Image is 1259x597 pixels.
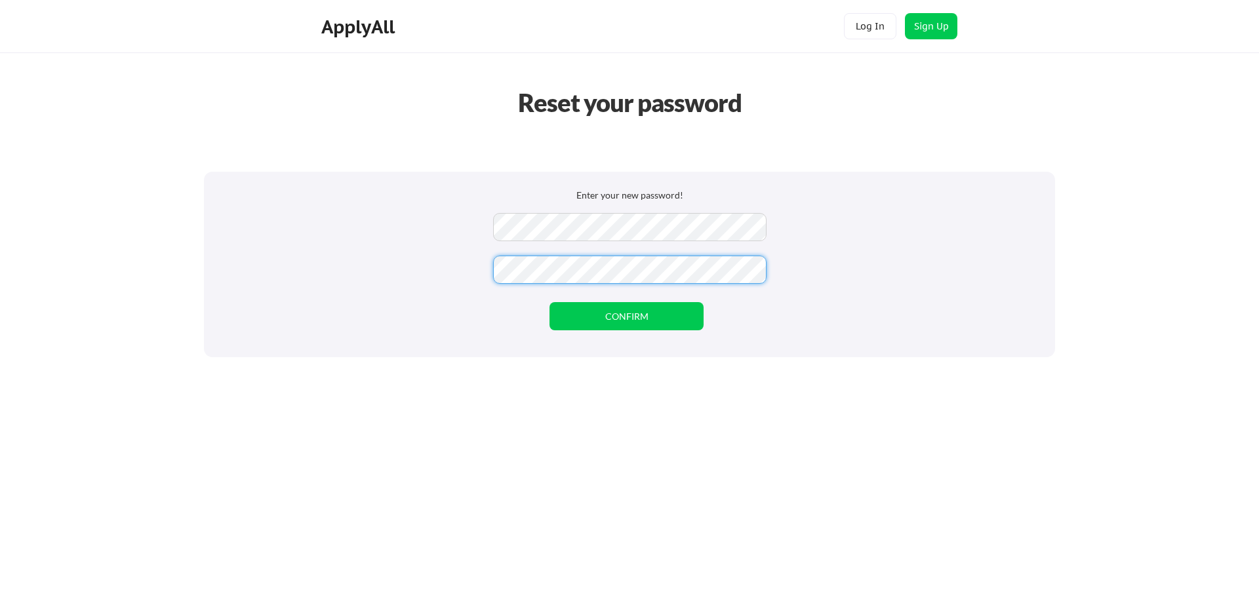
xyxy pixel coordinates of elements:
[230,189,1029,202] div: Enter your new password!
[550,302,704,330] button: CONFIRM
[844,13,896,39] button: Log In
[504,84,755,121] div: Reset your password
[905,13,957,39] button: Sign Up
[321,16,399,38] div: ApplyAll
